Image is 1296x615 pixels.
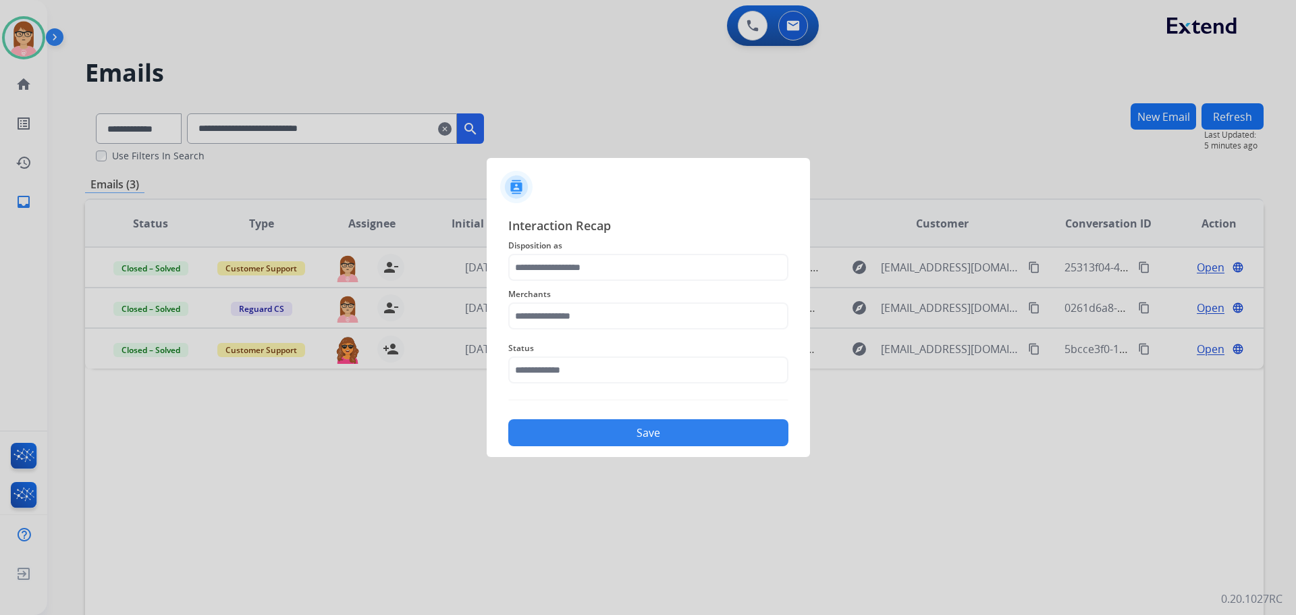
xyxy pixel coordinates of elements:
span: Disposition as [508,238,788,254]
span: Interaction Recap [508,216,788,238]
button: Save [508,419,788,446]
p: 0.20.1027RC [1221,591,1282,607]
span: Status [508,340,788,356]
span: Merchants [508,286,788,302]
img: contactIcon [500,171,533,203]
